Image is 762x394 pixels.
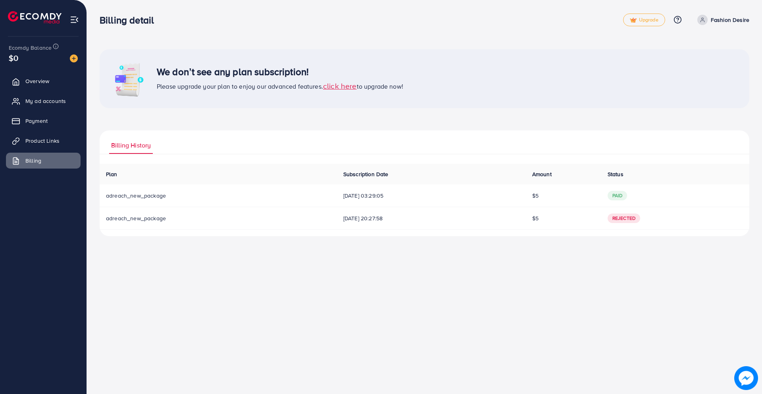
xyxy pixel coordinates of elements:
[25,137,60,145] span: Product Links
[630,17,637,23] img: tick
[8,11,62,23] img: logo
[532,192,539,200] span: $5
[532,170,552,178] span: Amount
[323,80,357,91] span: click here
[70,54,78,62] img: image
[25,157,41,165] span: Billing
[6,93,81,109] a: My ad accounts
[734,366,758,390] img: image
[6,113,81,129] a: Payment
[608,170,623,178] span: Status
[6,133,81,149] a: Product Links
[608,191,627,200] span: paid
[343,192,520,200] span: [DATE] 03:29:05
[6,153,81,169] a: Billing
[25,117,48,125] span: Payment
[9,52,18,64] span: $0
[6,73,81,89] a: Overview
[25,77,49,85] span: Overview
[343,214,520,222] span: [DATE] 20:27:58
[109,59,149,99] img: image
[630,17,658,23] span: Upgrade
[623,14,665,26] a: tickUpgrade
[343,170,389,178] span: Subscription Date
[70,15,79,24] img: menu
[532,214,539,222] span: $5
[694,15,749,25] a: Fashion Desire
[711,15,749,25] p: Fashion Desire
[106,192,166,200] span: adreach_new_package
[608,213,640,223] span: Rejected
[9,44,52,52] span: Ecomdy Balance
[106,170,117,178] span: Plan
[100,14,160,26] h3: Billing detail
[157,66,403,78] h3: We don’t see any plan subscription!
[157,82,403,91] span: Please upgrade your plan to enjoy our advanced features. to upgrade now!
[106,214,166,222] span: adreach_new_package
[25,97,66,105] span: My ad accounts
[111,141,151,150] span: Billing History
